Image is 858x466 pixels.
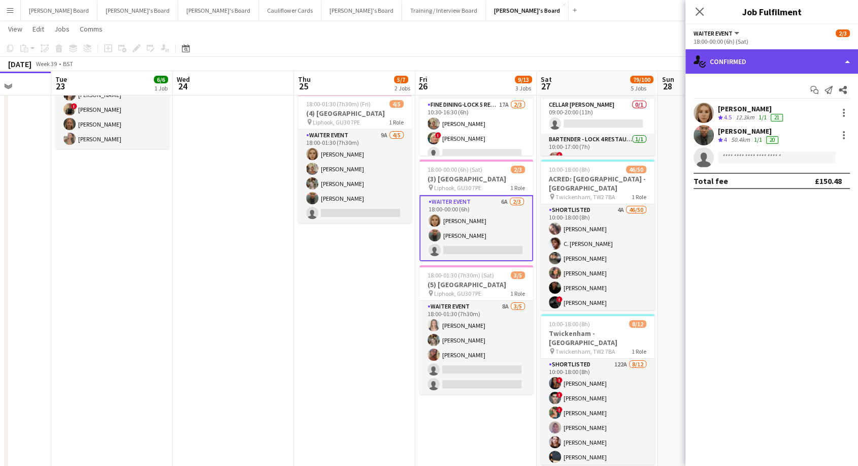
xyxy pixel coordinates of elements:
[541,174,654,193] h3: ACRED: [GEOGRAPHIC_DATA] - [GEOGRAPHIC_DATA]
[21,1,97,20] button: [PERSON_NAME] Board
[631,84,653,92] div: 5 Jobs
[63,60,73,68] div: BST
[541,160,654,310] app-job-card: 10:00-18:00 (8h)46/50ACRED: [GEOGRAPHIC_DATA] - [GEOGRAPHIC_DATA] Twickenham, TW2 7BA1 RoleShortl...
[694,38,850,45] div: 18:00-00:00 (6h) (Sat)
[427,166,482,173] span: 18:00-00:00 (6h) (Sat)
[771,114,783,121] div: 21
[434,184,481,192] span: Liphook, GU30 7PE
[321,1,402,20] button: [PERSON_NAME]'s Board
[177,75,190,84] span: Wed
[556,407,563,413] span: !
[549,320,590,328] span: 10:00-18:00 (8h)
[556,152,563,158] span: !
[758,113,767,121] app-skills-label: 1/1
[80,24,103,34] span: Comms
[630,76,653,83] span: 79/100
[178,1,259,20] button: [PERSON_NAME]'s Board
[632,193,646,201] span: 1 Role
[389,118,404,126] span: 1 Role
[298,75,311,84] span: Thu
[718,104,785,113] div: [PERSON_NAME]
[296,80,311,92] span: 25
[28,22,48,36] a: Edit
[50,22,74,36] a: Jobs
[632,348,646,355] span: 1 Role
[259,1,321,20] button: Cauliflower Cards
[486,1,569,20] button: [PERSON_NAME]'s Board
[394,76,408,83] span: 5/7
[724,113,732,121] span: 4.5
[515,76,532,83] span: 9/13
[419,160,533,261] app-job-card: 18:00-00:00 (6h) (Sat)2/3(3) [GEOGRAPHIC_DATA] Liphook, GU30 7PE1 RoleWAITER EVENT6A2/318:00-00:0...
[32,24,44,34] span: Edit
[661,80,674,92] span: 28
[55,75,67,84] span: Tue
[729,136,752,144] div: 50.4km
[97,1,178,20] button: [PERSON_NAME]'s Board
[511,166,525,173] span: 2/3
[313,118,360,126] span: Liphook, GU30 7PE
[541,314,654,464] app-job-card: 10:00-18:00 (8h)8/12Twickenham - [GEOGRAPHIC_DATA] Twickenham, TW2 7BA1 RoleShortlisted122A8/1210...
[815,176,842,186] div: £150.48
[435,132,441,138] span: !
[175,80,190,92] span: 24
[298,130,412,223] app-card-role: WAITER EVENT9A4/518:00-01:30 (7h30m)[PERSON_NAME][PERSON_NAME][PERSON_NAME][PERSON_NAME]
[626,166,646,173] span: 46/50
[402,1,486,20] button: Training / Interview Board
[298,109,412,118] h3: (4) [GEOGRAPHIC_DATA]
[754,136,762,143] app-skills-label: 1/1
[515,84,532,92] div: 3 Jobs
[541,99,654,134] app-card-role: Cellar [PERSON_NAME]0/109:00-20:00 (11h)
[418,80,427,92] span: 26
[556,377,563,383] span: !
[555,348,615,355] span: Twickenham, TW2 7BA
[510,184,525,192] span: 1 Role
[694,29,741,37] button: WAITER EVENT
[154,84,168,92] div: 1 Job
[4,22,26,36] a: View
[556,296,563,302] span: !
[724,136,727,143] span: 4
[154,76,168,83] span: 6/6
[306,100,371,108] span: 18:00-01:30 (7h30m) (Fri)
[718,127,780,136] div: [PERSON_NAME]
[71,103,77,109] span: !
[662,75,674,84] span: Sun
[766,136,778,144] div: 20
[427,271,494,279] span: 18:00-01:30 (7h30m) (Sat)
[541,329,654,347] h3: Twickenham - [GEOGRAPHIC_DATA]
[629,320,646,328] span: 8/12
[694,176,728,186] div: Total fee
[555,193,615,201] span: Twickenham, TW2 7BA
[419,301,533,394] app-card-role: WAITER EVENT8A3/518:00-01:30 (7h30m)[PERSON_NAME][PERSON_NAME][PERSON_NAME]
[34,60,59,68] span: Week 39
[419,99,533,163] app-card-role: Fine Dining-LOCK 5 RESTAURANT - [GEOGRAPHIC_DATA] - LEVEL 317A2/310:30-16:30 (6h)[PERSON_NAME]![P...
[685,49,858,74] div: Confirmed
[54,80,67,92] span: 23
[836,29,850,37] span: 2/3
[419,174,533,183] h3: (3) [GEOGRAPHIC_DATA]
[389,100,404,108] span: 4/5
[298,94,412,223] app-job-card: 18:00-01:30 (7h30m) (Fri)4/5(4) [GEOGRAPHIC_DATA] Liphook, GU30 7PE1 RoleWAITER EVENT9A4/518:00-0...
[419,195,533,261] app-card-role: WAITER EVENT6A2/318:00-00:00 (6h)[PERSON_NAME][PERSON_NAME]
[511,271,525,279] span: 3/5
[685,5,858,18] h3: Job Fulfilment
[541,134,654,168] app-card-role: Bartender - LOCK 4 RESTAURANT - [GEOGRAPHIC_DATA] - LEVEL 31/110:00-17:00 (7h)![PERSON_NAME]
[510,290,525,297] span: 1 Role
[419,265,533,394] app-job-card: 18:00-01:30 (7h30m) (Sat)3/5(5) [GEOGRAPHIC_DATA] Liphook, GU30 7PE1 RoleWAITER EVENT8A3/518:00-0...
[419,75,427,84] span: Fri
[541,75,552,84] span: Sat
[549,166,590,173] span: 10:00-18:00 (8h)
[734,113,756,122] div: 12.3km
[556,392,563,398] span: !
[8,59,31,69] div: [DATE]
[419,280,533,289] h3: (5) [GEOGRAPHIC_DATA]
[434,290,481,297] span: Liphook, GU30 7PE
[76,22,107,36] a: Comms
[8,24,22,34] span: View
